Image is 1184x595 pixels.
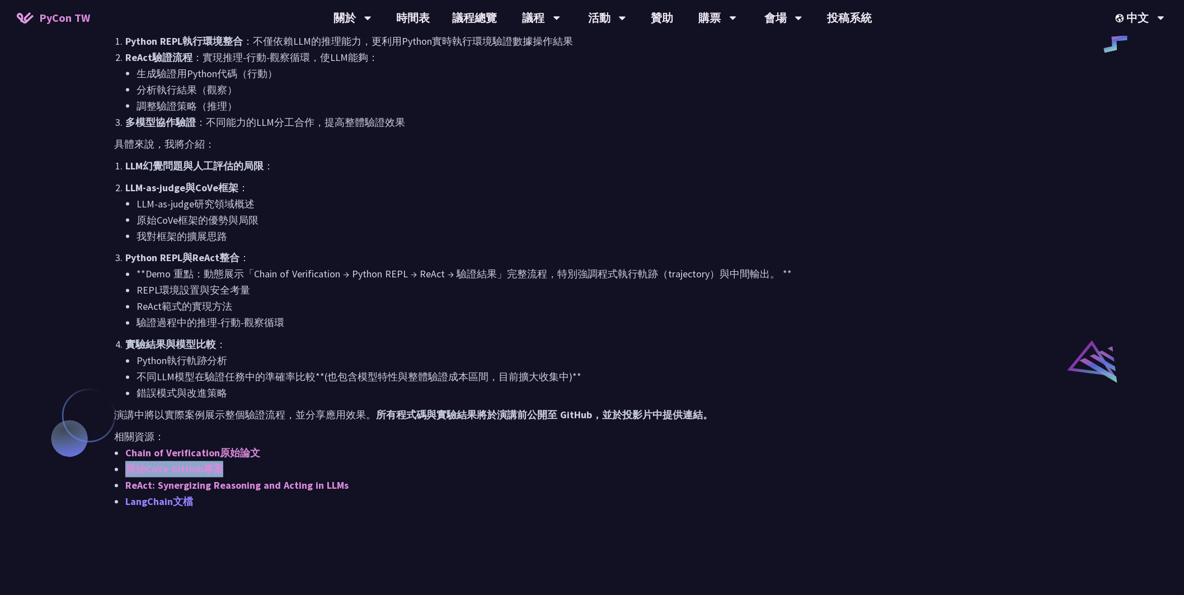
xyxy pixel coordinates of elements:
[125,250,1070,266] p: ：
[125,252,239,265] strong: Python REPL與ReAct整合
[137,82,1070,98] li: 分析執行結果（觀察）
[39,10,90,26] span: PyCon TW
[1116,14,1127,22] img: Locale Icon
[125,49,1070,114] li: ：實現推理-行動-觀察循環，使LLM能夠：
[137,385,1070,402] li: 錯誤模式與改進策略
[125,51,192,64] strong: ReAct驗證流程
[376,409,713,422] strong: 所有程式碼與實驗結果將於演講前公開至 GitHub，並於投影片中提供連結。
[137,266,1070,282] li: **Demo 重點：動態展示「Chain of Verification → Python REPL → ReAct → 驗證結果」完整流程，特別強調程式執行軌跡（trajectory）與中間輸...
[137,98,1070,114] li: 調整驗證策略（推理）
[137,228,1070,244] li: 我對框架的擴展思路
[125,181,238,194] strong: LLM-as-judge與CoVe框架
[125,447,260,460] a: Chain of Verification原始論文
[125,463,223,476] a: 原始CoVe GitHub專案
[125,114,1070,130] li: ：不同能力的LLM分工合作，提高整體驗證效果
[125,337,1070,353] p: ：
[114,429,1070,445] p: 相關資源：
[137,353,1070,369] li: Python執行軌跡分析
[137,369,1070,385] li: 不同LLM模型在驗證任務中的準確率比較**(也包含模型特性與整體驗證成本區間，目前擴大收集中)**
[125,479,349,492] a: ReAct: Synergizing Reasoning and Acting in LLMs
[125,158,1070,174] p: ：
[125,495,193,508] a: LangChain文檔
[137,196,1070,212] li: LLM-as-judge研究領域概述
[125,180,1070,196] p: ：
[17,12,34,23] img: Home icon of PyCon TW 2025
[125,33,1070,49] li: ：不僅依賴LLM的推理能力，更利用Python實時執行環境驗證數據操作結果
[114,136,1070,152] p: 具體來說，我將介紹：
[137,315,1070,331] li: 驗證過程中的推理-行動-觀察循環
[125,116,196,129] strong: 多模型協作驗證
[125,338,216,351] strong: 實驗結果與模型比較
[114,407,1070,423] p: 演講中將以實際案例展示整個驗證流程，並分享應用效果。
[137,299,1070,315] li: ReAct範式的實現方法
[137,282,1070,299] li: REPL環境設置與安全考量
[6,4,101,32] a: PyCon TW
[125,159,264,172] strong: LLM幻覺問題與人工評估的局限
[137,65,1070,82] li: 生成驗證用Python代碼（行動）
[125,35,243,48] strong: Python REPL執行環境整合
[137,212,1070,228] li: 原始CoVe框架的優勢與局限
